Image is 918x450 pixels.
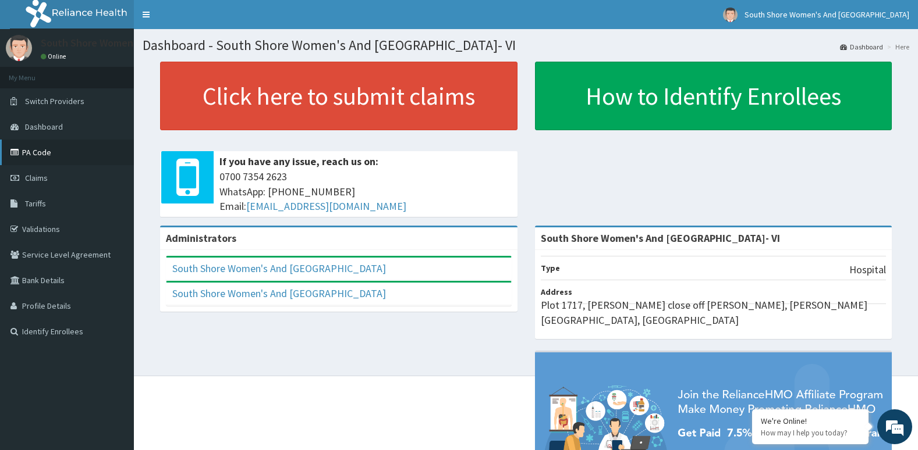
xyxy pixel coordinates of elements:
a: Dashboard [840,42,883,52]
span: Dashboard [25,122,63,132]
a: [EMAIL_ADDRESS][DOMAIN_NAME] [246,199,406,213]
b: Address [541,287,572,297]
b: Administrators [166,231,236,245]
img: User Image [6,35,32,61]
span: Tariffs [25,198,46,209]
h1: Dashboard - South Shore Women's And [GEOGRAPHIC_DATA]- VI [143,38,909,53]
p: Hospital [849,262,886,277]
strong: South Shore Women's And [GEOGRAPHIC_DATA]- VI [541,231,780,245]
p: Plot 1717, [PERSON_NAME] close off [PERSON_NAME], [PERSON_NAME][GEOGRAPHIC_DATA], [GEOGRAPHIC_DATA] [541,298,887,327]
img: User Image [723,8,738,22]
a: South Shore Women's And [GEOGRAPHIC_DATA] [172,262,386,275]
a: South Shore Women's And [GEOGRAPHIC_DATA] [172,287,386,300]
b: If you have any issue, reach us on: [219,155,378,168]
b: Type [541,263,560,273]
a: How to Identify Enrollees [535,62,892,130]
a: Click here to submit claims [160,62,518,130]
a: Online [41,52,69,60]
span: South Shore Women's And [GEOGRAPHIC_DATA] [745,9,909,20]
li: Here [884,42,909,52]
span: Claims [25,173,48,183]
div: We're Online! [761,416,860,426]
p: How may I help you today? [761,428,860,438]
span: 0700 7354 2623 WhatsApp: [PHONE_NUMBER] Email: [219,169,512,214]
p: South Shore Women's And [GEOGRAPHIC_DATA] [41,38,259,48]
span: Switch Providers [25,96,84,106]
